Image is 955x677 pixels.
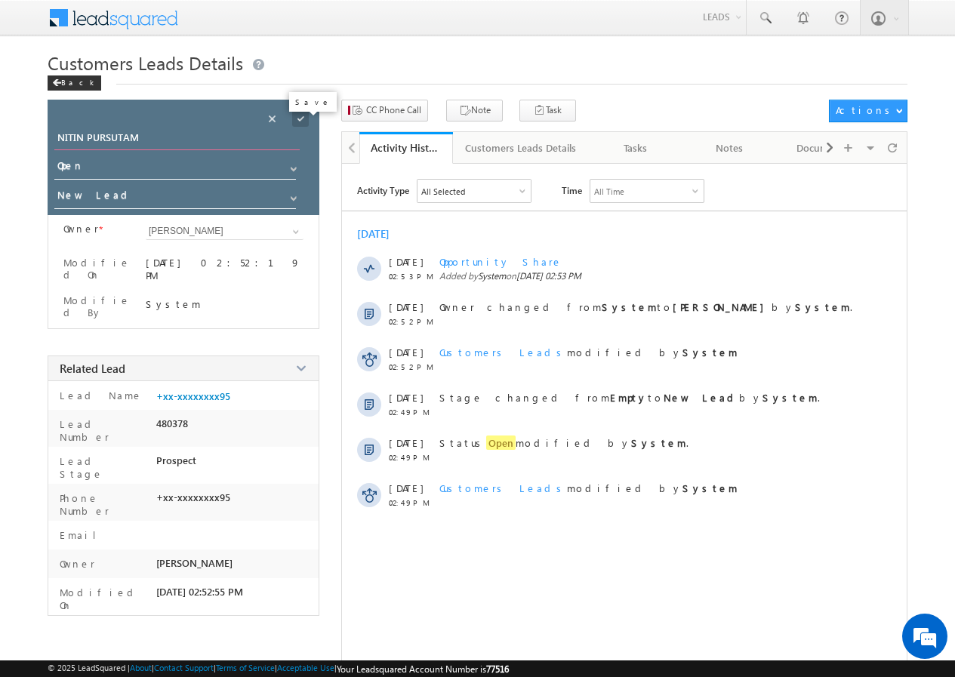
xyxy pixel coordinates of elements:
[54,186,296,209] input: Stage
[156,390,230,402] a: +xx-xxxxxxxx95
[63,294,132,318] label: Modified By
[282,187,301,202] a: Show All Items
[389,272,434,281] span: 02:53 PM
[439,482,738,494] span: modified by
[56,491,150,517] label: Phone Number
[248,8,284,44] div: Minimize live chat window
[341,100,428,122] button: CC Phone Call
[389,255,423,268] span: [DATE]
[562,179,582,202] span: Time
[465,139,576,157] div: Customers Leads Details
[389,362,434,371] span: 02:52 PM
[631,436,686,449] strong: System
[439,255,562,268] span: Opportunity Share
[421,186,465,196] div: All Selected
[20,140,276,452] textarea: Type your message and hit 'Enter'
[664,391,739,404] strong: New Lead
[836,103,895,117] div: Actions
[683,132,777,164] a: Notes
[389,436,423,449] span: [DATE]
[789,139,857,157] div: Documents
[205,465,274,485] em: Start Chat
[682,482,738,494] strong: System
[602,139,670,157] div: Tasks
[366,103,421,117] span: CC Phone Call
[79,79,254,99] div: Chat with us now
[54,156,296,180] input: Status
[516,270,581,282] span: [DATE] 02:53 PM
[389,453,434,462] span: 02:49 PM
[156,454,196,466] span: Prospect
[446,100,503,122] button: Note
[56,557,95,570] label: Owner
[156,557,233,569] span: [PERSON_NAME]
[48,75,101,91] div: Back
[594,186,624,196] div: All Time
[337,663,509,675] span: Your Leadsquared Account Number is
[610,391,648,404] strong: Empty
[56,417,150,443] label: Lead Number
[389,300,423,313] span: [DATE]
[777,132,870,164] a: Documents
[63,223,99,235] label: Owner
[56,586,150,611] label: Modified On
[695,139,763,157] div: Notes
[371,140,442,155] div: Activity History
[216,663,275,672] a: Terms of Service
[453,132,590,164] a: Customers Leads Details
[478,270,506,282] span: System
[146,297,303,310] div: System
[486,663,509,675] span: 77516
[486,435,516,450] span: Open
[389,408,434,417] span: 02:49 PM
[673,300,772,313] strong: [PERSON_NAME]
[56,528,108,541] label: Email
[60,361,125,376] span: Related Lead
[54,129,300,150] input: Opportunity Name Opportunity Name
[156,491,230,503] span: +xx-xxxxxxxx95
[359,132,453,162] li: Activity History
[682,346,738,359] strong: System
[130,663,152,672] a: About
[389,346,423,359] span: [DATE]
[48,663,509,675] span: © 2025 LeadSquared | | | | |
[389,498,434,507] span: 02:49 PM
[295,97,331,107] p: Save
[146,223,303,240] input: Type to Search
[389,482,423,494] span: [DATE]
[795,300,850,313] strong: System
[439,270,879,282] span: Added by on
[519,100,576,122] button: Task
[359,132,453,164] a: Activity History
[389,317,434,326] span: 02:52 PM
[439,346,738,359] span: modified by
[282,158,301,173] a: Show All Items
[439,482,567,494] span: Customers Leads
[439,435,689,450] span: Status modified by .
[277,663,334,672] a: Acceptable Use
[439,300,852,313] span: Owner changed from to by .
[762,391,818,404] strong: System
[156,586,243,598] span: [DATE] 02:52:55 PM
[439,391,820,404] span: Stage changed from to by .
[357,179,409,202] span: Activity Type
[389,391,423,404] span: [DATE]
[357,226,406,241] div: [DATE]
[417,180,531,202] div: All Selected
[146,256,303,282] div: [DATE] 02:52:19 PM
[48,51,243,75] span: Customers Leads Details
[56,389,143,402] label: Lead Name
[829,100,907,122] button: Actions
[154,663,214,672] a: Contact Support
[26,79,63,99] img: d_60004797649_company_0_60004797649
[285,224,303,239] a: Show All Items
[439,346,567,359] span: Customers Leads
[56,454,150,480] label: Lead Stage
[63,257,132,281] label: Modified On
[602,300,657,313] strong: System
[156,417,188,429] span: 480378
[590,132,683,164] a: Tasks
